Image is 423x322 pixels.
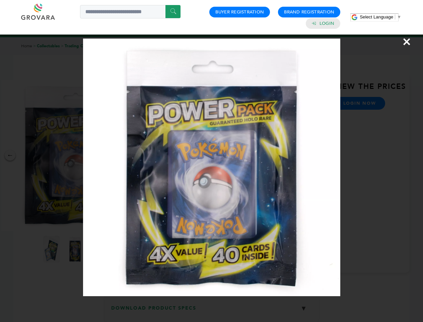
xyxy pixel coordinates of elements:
a: Select Language​ [360,14,401,19]
span: ▼ [397,14,401,19]
span: Select Language [360,14,393,19]
a: Login [320,20,334,26]
img: Image Preview [83,39,340,296]
a: Buyer Registration [215,9,264,15]
input: Search a product or brand... [80,5,181,18]
span: × [402,32,411,51]
a: Brand Registration [284,9,334,15]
